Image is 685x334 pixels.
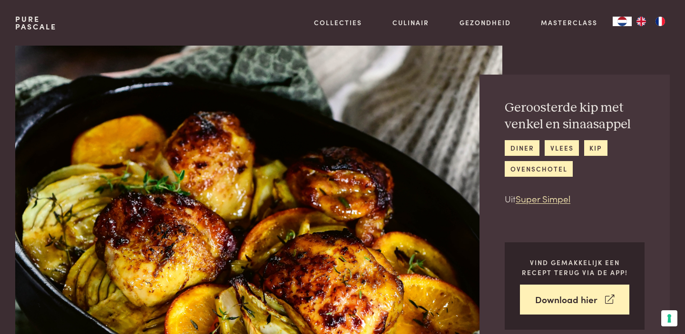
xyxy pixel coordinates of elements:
[661,310,677,326] button: Uw voorkeuren voor toestemming voor trackingtechnologieën
[392,18,429,28] a: Culinair
[541,18,597,28] a: Masterclass
[505,100,645,133] h2: Geroosterde kip met venkel en sinaasappel
[545,140,579,156] a: vlees
[505,161,573,177] a: ovenschotel
[613,17,632,26] div: Language
[632,17,670,26] ul: Language list
[460,18,511,28] a: Gezondheid
[613,17,632,26] a: NL
[505,192,645,206] p: Uit
[516,192,570,205] a: Super Simpel
[520,258,629,277] p: Vind gemakkelijk een recept terug via de app!
[505,140,539,156] a: diner
[520,285,629,315] a: Download hier
[651,17,670,26] a: FR
[632,17,651,26] a: EN
[613,17,670,26] aside: Language selected: Nederlands
[584,140,607,156] a: kip
[15,15,57,30] a: PurePascale
[314,18,362,28] a: Collecties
